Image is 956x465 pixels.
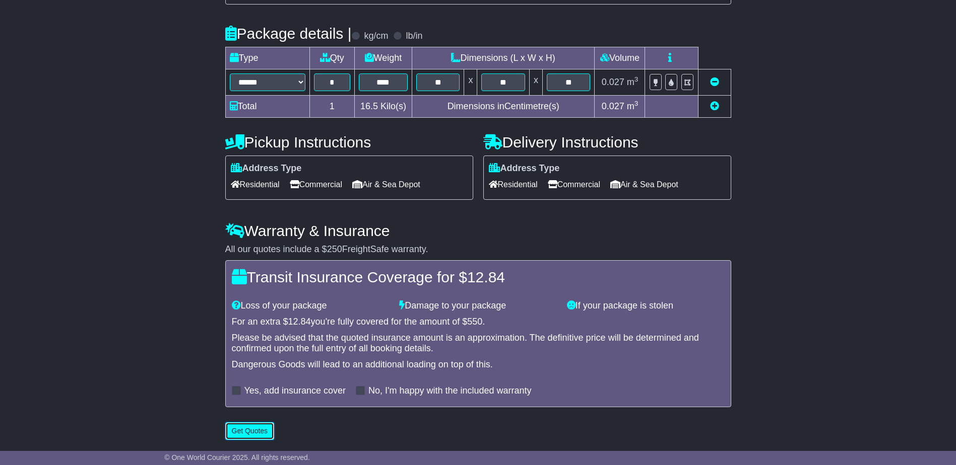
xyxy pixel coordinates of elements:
a: Remove this item [710,77,719,87]
label: Address Type [231,163,302,174]
span: Residential [489,177,538,192]
span: Air & Sea Depot [610,177,678,192]
h4: Delivery Instructions [483,134,731,150]
sup: 3 [634,100,639,107]
label: No, I'm happy with the included warranty [368,385,532,397]
a: Add new item [710,101,719,111]
button: Get Quotes [225,422,275,440]
td: 1 [309,96,354,118]
label: Address Type [489,163,560,174]
span: © One World Courier 2025. All rights reserved. [164,453,310,461]
span: m [627,77,639,87]
td: Dimensions (L x W x H) [412,47,595,69]
td: Type [225,47,309,69]
label: kg/cm [364,31,388,42]
span: 550 [467,317,482,327]
div: If your package is stolen [562,300,730,312]
span: 0.027 [602,101,624,111]
div: Loss of your package [227,300,395,312]
td: Weight [354,47,412,69]
span: Air & Sea Depot [352,177,420,192]
h4: Pickup Instructions [225,134,473,150]
span: Commercial [290,177,342,192]
span: 16.5 [360,101,378,111]
td: Volume [595,47,645,69]
sup: 3 [634,75,639,83]
div: For an extra $ you're fully covered for the amount of $ . [232,317,725,328]
td: x [464,69,477,96]
div: Damage to your package [394,300,562,312]
span: Commercial [548,177,600,192]
div: All our quotes include a $ FreightSafe warranty. [225,244,731,255]
h4: Package details | [225,25,352,42]
div: Please be advised that the quoted insurance amount is an approximation. The definitive price will... [232,333,725,354]
span: Residential [231,177,280,192]
td: Kilo(s) [354,96,412,118]
td: x [529,69,542,96]
span: 250 [327,244,342,254]
td: Total [225,96,309,118]
span: m [627,101,639,111]
div: Dangerous Goods will lead to an additional loading on top of this. [232,359,725,370]
td: Qty [309,47,354,69]
label: Yes, add insurance cover [244,385,346,397]
h4: Transit Insurance Coverage for $ [232,269,725,285]
h4: Warranty & Insurance [225,222,731,239]
span: 12.84 [467,269,505,285]
td: Dimensions in Centimetre(s) [412,96,595,118]
label: lb/in [406,31,422,42]
span: 0.027 [602,77,624,87]
span: 12.84 [288,317,311,327]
